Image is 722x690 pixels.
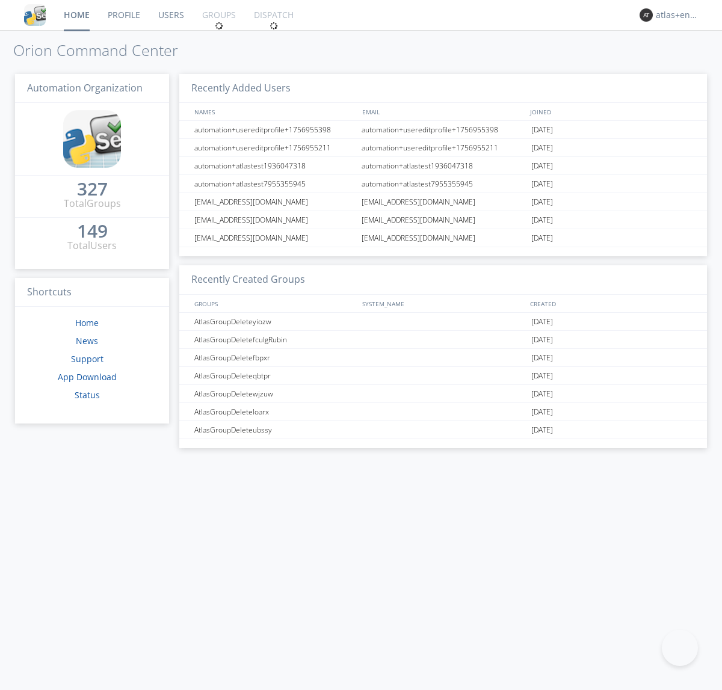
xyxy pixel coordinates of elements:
div: AtlasGroupDeleteubssy [191,421,358,439]
a: automation+usereditprofile+1756955211automation+usereditprofile+1756955211[DATE] [179,139,707,157]
img: spin.svg [270,22,278,30]
div: EMAIL [359,103,527,120]
div: AtlasGroupDeleteqbtpr [191,367,358,384]
span: [DATE] [531,403,553,421]
a: App Download [58,371,117,383]
span: [DATE] [531,385,553,403]
a: AtlasGroupDeletefculgRubin[DATE] [179,331,707,349]
span: Automation Organization [27,81,143,94]
a: AtlasGroupDeletefbpxr[DATE] [179,349,707,367]
div: 327 [77,183,108,195]
h3: Recently Added Users [179,74,707,103]
div: automation+atlastest7955355945 [359,175,528,193]
div: [EMAIL_ADDRESS][DOMAIN_NAME] [191,211,358,229]
span: [DATE] [531,313,553,331]
a: [EMAIL_ADDRESS][DOMAIN_NAME][EMAIL_ADDRESS][DOMAIN_NAME][DATE] [179,193,707,211]
div: [EMAIL_ADDRESS][DOMAIN_NAME] [359,193,528,211]
div: automation+usereditprofile+1756955398 [359,121,528,138]
div: AtlasGroupDeleteyiozw [191,313,358,330]
a: 327 [77,183,108,197]
div: [EMAIL_ADDRESS][DOMAIN_NAME] [359,229,528,247]
div: AtlasGroupDeleteloarx [191,403,358,420]
a: [EMAIL_ADDRESS][DOMAIN_NAME][EMAIL_ADDRESS][DOMAIN_NAME][DATE] [179,229,707,247]
iframe: Toggle Customer Support [662,630,698,666]
img: cddb5a64eb264b2086981ab96f4c1ba7 [24,4,46,26]
div: JOINED [527,103,696,120]
div: CREATED [527,295,696,312]
img: cddb5a64eb264b2086981ab96f4c1ba7 [63,110,121,168]
div: automation+atlastest1936047318 [359,157,528,174]
a: [EMAIL_ADDRESS][DOMAIN_NAME][EMAIL_ADDRESS][DOMAIN_NAME][DATE] [179,211,707,229]
a: Support [71,353,103,365]
div: SYSTEM_NAME [359,295,527,312]
div: AtlasGroupDeletewjzuw [191,385,358,402]
a: automation+atlastest1936047318automation+atlastest1936047318[DATE] [179,157,707,175]
h3: Recently Created Groups [179,265,707,295]
a: Home [75,317,99,328]
span: [DATE] [531,175,553,193]
a: AtlasGroupDeleteyiozw[DATE] [179,313,707,331]
a: AtlasGroupDeleteqbtpr[DATE] [179,367,707,385]
img: 373638.png [640,8,653,22]
div: automation+usereditprofile+1756955211 [359,139,528,156]
a: Status [75,389,100,401]
a: AtlasGroupDeleteloarx[DATE] [179,403,707,421]
div: automation+usereditprofile+1756955211 [191,139,358,156]
span: [DATE] [531,349,553,367]
a: News [76,335,98,347]
span: [DATE] [531,331,553,349]
div: automation+atlastest1936047318 [191,157,358,174]
a: 149 [77,225,108,239]
div: 149 [77,225,108,237]
span: [DATE] [531,157,553,175]
div: Total Groups [64,197,121,211]
span: [DATE] [531,121,553,139]
div: [EMAIL_ADDRESS][DOMAIN_NAME] [191,193,358,211]
div: Total Users [67,239,117,253]
span: [DATE] [531,193,553,211]
div: NAMES [191,103,356,120]
a: AtlasGroupDeletewjzuw[DATE] [179,385,707,403]
span: [DATE] [531,211,553,229]
div: automation+atlastest7955355945 [191,175,358,193]
div: [EMAIL_ADDRESS][DOMAIN_NAME] [359,211,528,229]
span: [DATE] [531,421,553,439]
img: spin.svg [215,22,223,30]
span: [DATE] [531,367,553,385]
div: GROUPS [191,295,356,312]
a: AtlasGroupDeleteubssy[DATE] [179,421,707,439]
div: atlas+english0002 [656,9,701,21]
div: automation+usereditprofile+1756955398 [191,121,358,138]
div: AtlasGroupDeletefbpxr [191,349,358,366]
span: [DATE] [531,139,553,157]
span: [DATE] [531,229,553,247]
a: automation+atlastest7955355945automation+atlastest7955355945[DATE] [179,175,707,193]
div: [EMAIL_ADDRESS][DOMAIN_NAME] [191,229,358,247]
div: AtlasGroupDeletefculgRubin [191,331,358,348]
a: automation+usereditprofile+1756955398automation+usereditprofile+1756955398[DATE] [179,121,707,139]
h3: Shortcuts [15,278,169,307]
